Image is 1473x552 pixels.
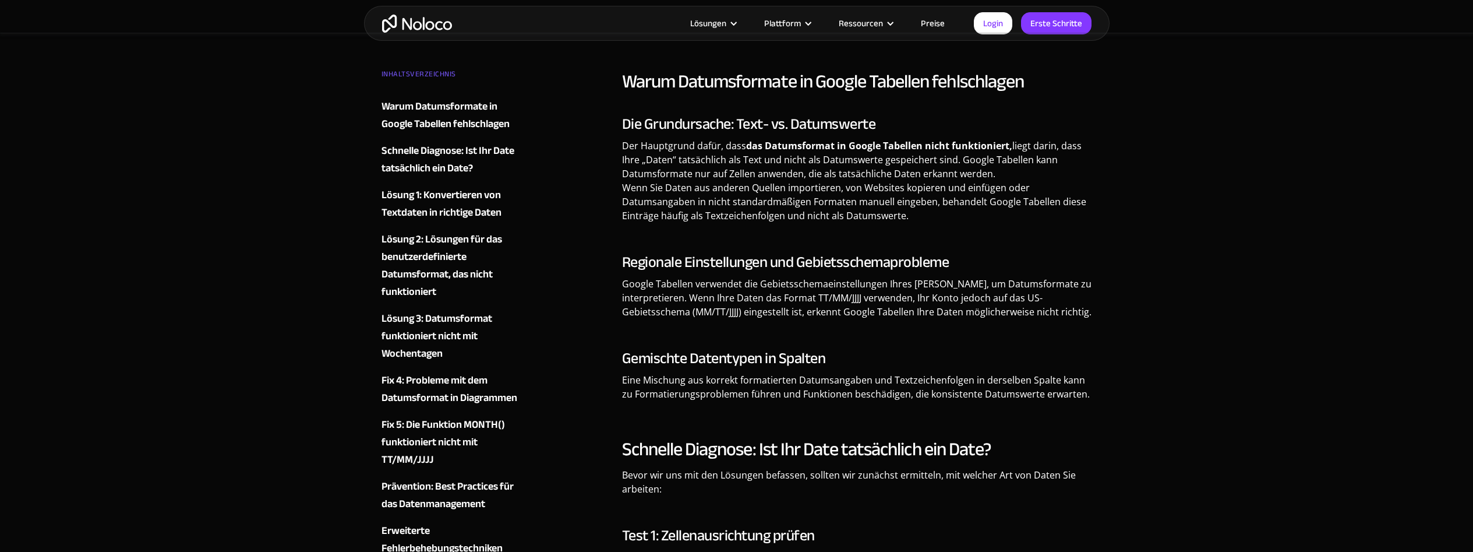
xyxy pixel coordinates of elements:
font: liegt darin, dass Ihre „Daten“ tatsächlich als Text und nicht als Datumswerte gespeichert sind. G... [622,139,1082,180]
font: Warum Datumsformate in Google Tabellen fehlschlagen [622,64,1024,99]
a: Lösung 3: Datumsformat funktioniert nicht mit Wochentagen [382,310,522,363]
font: INHALTSVERZEICHNIS [382,67,456,81]
font: Warum Datumsformate in Google Tabellen fehlschlagen [382,97,510,133]
font: Schnelle Diagnose: Ist Ihr Date tatsächlich ein Date? [382,141,514,178]
font: Lösung 1: Konvertieren von Textdaten in richtige Daten [382,185,501,222]
font: Regionale Einstellungen und Gebietsschemaprobleme [622,248,949,276]
font: Prävention: Best Practices für das Datenmanagement [382,477,514,514]
font: Die Grundursache: Text- vs. Datumswerte [622,110,876,138]
font: Lösung 2: Lösungen für das benutzerdefinierte Datumsformat, das nicht funktioniert [382,230,502,301]
font: das Datumsformat in Google Tabellen nicht funktioniert, [746,139,1012,152]
font: Bevor wir uns mit den Lösungen befassen, sollten wir zunächst ermitteln, mit welcher Art von Date... [622,469,1076,495]
font: Schnelle Diagnose: Ist Ihr Date tatsächlich ein Date? [622,432,991,467]
font: Fix 4: Probleme mit dem Datumsformat in Diagrammen [382,371,517,407]
a: Fix 4: Probleme mit dem Datumsformat in Diagrammen [382,372,522,407]
font: Google Tabellen verwendet die Gebietsschemaeinstellungen Ihres [PERSON_NAME], um Datumsformate zu... [622,277,1091,318]
a: Lösung 2: Lösungen für das benutzerdefinierte Datumsformat, das nicht funktioniert [382,231,522,301]
font: Test 1: Zellenausrichtung prüfen [622,521,815,550]
font: Fix 5: Die Funktion MONTH() funktioniert nicht mit TT/MM/JJJJ [382,415,505,469]
a: Warum Datumsformate in Google Tabellen fehlschlagen [382,98,522,133]
font: Lösung 3: Datumsformat funktioniert nicht mit Wochentagen [382,309,492,363]
a: Lösung 1: Konvertieren von Textdaten in richtige Daten [382,187,522,221]
a: Prävention: Best Practices für das Datenmanagement [382,478,522,513]
font: Wenn Sie Daten aus anderen Quellen importieren, von Websites kopieren und einfügen oder Datumsang... [622,181,1086,222]
font: Der Hauptgrund dafür, dass [622,139,746,152]
a: Fix 5: Die Funktion MONTH() funktioniert nicht mit TT/MM/JJJJ [382,416,522,469]
font: Gemischte Datentypen in Spalten [622,344,826,372]
a: Schnelle Diagnose: Ist Ihr Date tatsächlich ein Date? [382,142,522,177]
font: Eine Mischung aus korrekt formatierten Datumsangaben und Textzeichenfolgen in derselben Spalte ka... [622,374,1090,400]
